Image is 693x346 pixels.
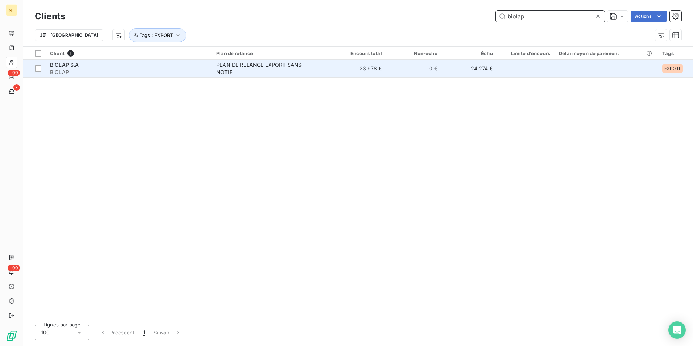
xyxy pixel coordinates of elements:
span: - [548,65,550,72]
span: BIOLAP [50,69,208,76]
span: Tags : EXPORT [140,32,173,38]
td: 24 274 € [442,60,497,77]
div: Plan de relance [216,50,327,56]
span: +99 [8,265,20,271]
span: 100 [41,329,50,336]
span: 1 [143,329,145,336]
span: EXPORT [664,66,681,71]
div: NT [6,4,17,16]
div: Tags [662,50,689,56]
button: Actions [631,11,667,22]
img: Logo LeanPay [6,330,17,342]
span: BIOLAP S.A [50,62,79,68]
div: Limite d’encours [502,50,550,56]
td: 0 € [386,60,442,77]
div: Délai moyen de paiement [559,50,653,56]
td: 23 978 € [331,60,386,77]
div: PLAN DE RELANCE EXPORT SANS NOTIF [216,61,307,76]
div: Encours total [335,50,382,56]
h3: Clients [35,10,65,23]
span: 7 [13,84,20,91]
div: Non-échu [391,50,437,56]
button: 1 [139,325,149,340]
div: Open Intercom Messenger [668,321,686,339]
span: Client [50,50,65,56]
button: Suivant [149,325,186,340]
span: 1 [67,50,74,57]
span: +99 [8,70,20,76]
button: [GEOGRAPHIC_DATA] [35,29,103,41]
input: Rechercher [496,11,605,22]
div: Échu [446,50,493,56]
button: Tags : EXPORT [129,28,186,42]
button: Précédent [95,325,139,340]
